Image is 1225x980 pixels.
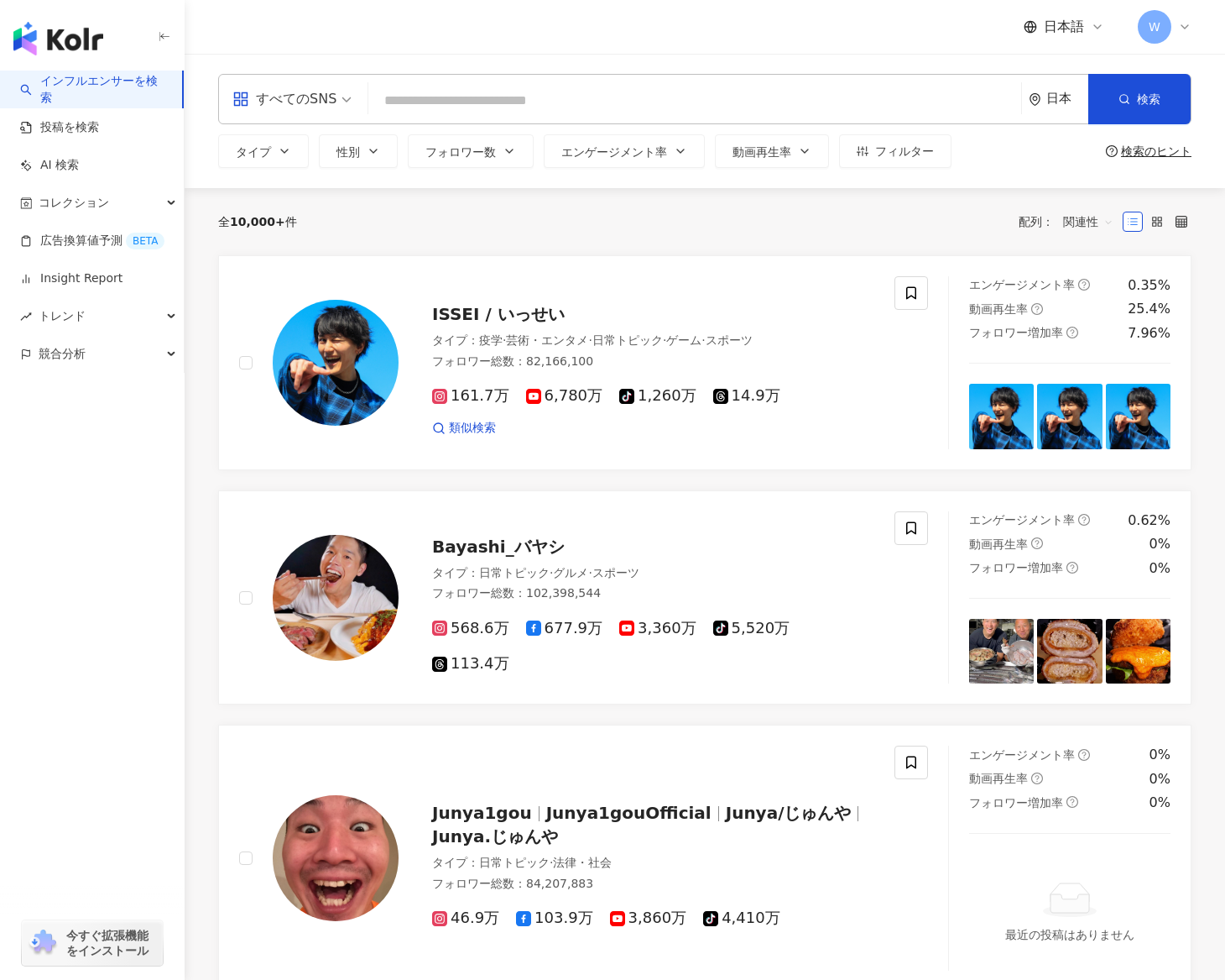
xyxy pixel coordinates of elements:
button: フォロワー数 [408,134,534,168]
span: 568.6万 [432,620,509,637]
span: フォロワー増加率 [969,796,1063,810]
div: フォロワー総数 ： 102,398,544 [432,585,874,602]
span: 日常トピック [592,333,663,347]
span: question-circle [1066,327,1078,338]
span: 疫学 [479,333,503,347]
span: appstore [232,91,249,107]
span: question-circle [1078,514,1090,526]
span: question-circle [1078,749,1090,761]
img: post-image [1037,384,1102,449]
span: question-circle [1106,145,1118,157]
span: · [550,566,553,579]
div: 0% [1149,746,1170,764]
span: 4,410万 [703,909,780,927]
span: · [588,566,592,579]
span: 法律・社会 [553,856,612,869]
span: フォロワー増加率 [969,326,1063,339]
span: タイプ [236,145,271,159]
span: ISSEI / いっせい [432,304,565,324]
span: 競合分析 [39,335,86,373]
img: post-image [969,619,1035,684]
button: タイプ [218,134,309,168]
span: 検索 [1137,92,1160,106]
span: · [503,333,506,347]
span: グルメ [553,566,588,579]
span: · [588,333,592,347]
a: KOL AvatarBayashi_バヤシタイプ：日常トピック·グルメ·スポーツフォロワー総数：102,398,544568.6万677.9万3,360万5,520万113.4万エンゲージメント... [218,490,1191,705]
span: コレクション [39,184,109,222]
img: chrome extension [27,930,59,956]
span: スポーツ [592,566,639,579]
button: 性別 [319,134,398,168]
a: KOL AvatarISSEI / いっせいタイプ：疫学·芸術・エンタメ·日常トピック·ゲーム·スポーツフォロワー総数：82,166,100161.7万6,780万1,260万14.9万類似検索... [218,255,1191,470]
span: 5,520万 [713,620,790,637]
a: chrome extension今すぐ拡張機能をインストール [22,920,163,966]
a: Insight Report [20,270,122,287]
span: 類似検索 [449,420,496,437]
span: フォロワー数 [425,145,496,159]
span: 113.4万 [432,655,509,673]
div: 0% [1149,559,1170,578]
span: Junya1gouOfficial [546,803,712,823]
div: 最近の投稿はありません [1005,925,1134,944]
span: エンゲージメント率 [969,278,1075,291]
a: 投稿を検索 [20,119,99,136]
span: 日本語 [1044,18,1084,36]
span: Bayashi_バヤシ [432,537,565,557]
div: 25.4% [1128,300,1170,318]
span: 677.9万 [526,620,603,637]
img: KOL Avatar [273,795,399,921]
div: 日本 [1046,92,1088,106]
span: エンゲージメント率 [561,145,667,159]
span: 今すぐ拡張機能をインストール [66,928,158,958]
span: 6,780万 [526,387,603,405]
span: 関連性 [1063,208,1113,235]
span: Junya1gou [432,803,532,823]
span: question-circle [1031,773,1043,784]
div: 0.35% [1128,276,1170,295]
span: 14.9万 [713,387,780,405]
span: 動画再生率 [732,145,791,159]
span: 161.7万 [432,387,509,405]
div: 0% [1149,770,1170,789]
span: · [663,333,666,347]
span: question-circle [1031,303,1043,315]
span: スポーツ [706,333,753,347]
span: W [1149,18,1160,36]
span: Junya.じゅんや [432,826,558,846]
span: environment [1029,93,1041,106]
span: エンゲージメント率 [969,748,1075,762]
span: 日常トピック [479,856,550,869]
div: タイプ ： [432,855,874,872]
span: 46.9万 [432,909,499,927]
img: post-image [1037,619,1102,684]
div: 全 件 [218,215,297,228]
div: 0% [1149,794,1170,812]
div: 0% [1149,535,1170,553]
button: フィルター [839,134,951,168]
span: 10,000+ [230,215,285,228]
div: タイプ ： [432,565,874,582]
div: すべてのSNS [232,86,336,113]
div: 7.96% [1128,324,1170,343]
span: 103.9万 [516,909,593,927]
button: 検索 [1088,74,1191,124]
div: タイプ ： [432,333,874,349]
button: 動画再生率 [715,134,829,168]
img: post-image [1106,619,1171,684]
img: KOL Avatar [273,535,399,661]
div: フォロワー総数 ： 82,166,100 [432,354,874,370]
span: · [701,333,705,347]
span: 動画再生率 [969,772,1028,785]
a: searchインフルエンサーを検索 [20,73,169,106]
img: KOL Avatar [273,300,399,426]
span: 日常トピック [479,566,550,579]
span: 性別 [336,145,360,159]
span: question-circle [1031,537,1043,549]
span: ゲーム [666,333,701,347]
span: question-circle [1078,279,1090,291]
a: 広告換算値予測BETA [20,233,164,249]
a: 類似検索 [432,420,496,437]
img: logo [13,22,103,55]
img: post-image [1106,384,1171,449]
